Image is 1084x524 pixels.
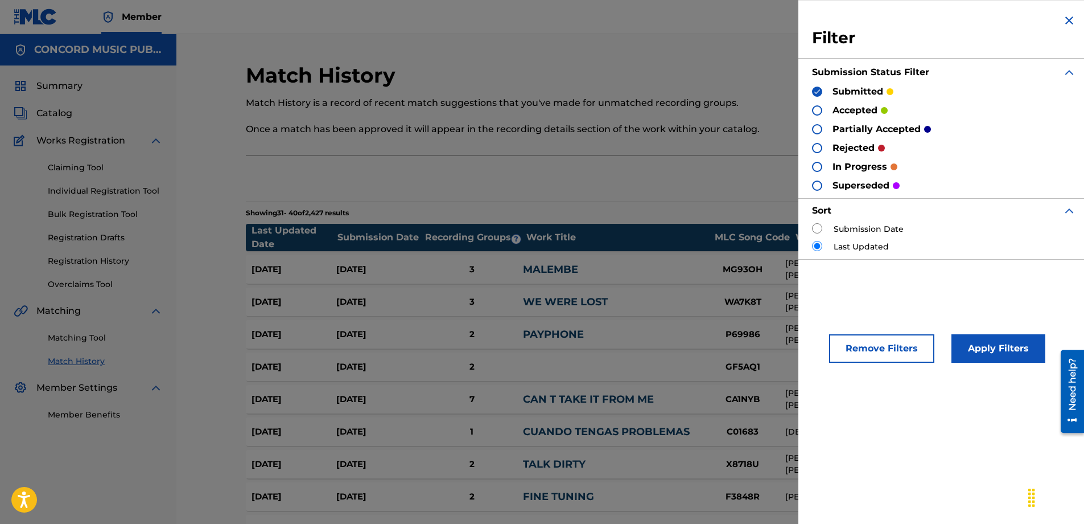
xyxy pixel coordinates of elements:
[700,490,785,503] div: F3848R
[813,88,821,96] img: checkbox
[252,361,336,374] div: [DATE]
[336,263,421,276] div: [DATE]
[785,257,962,281] div: [PERSON_NAME] [PERSON_NAME], [PERSON_NAME], [PERSON_NAME], [PERSON_NAME] [PERSON_NAME], TENDRY NA...
[246,208,349,218] p: Showing 31 - 40 of 2,427 results
[48,255,163,267] a: Registration History
[523,393,654,406] a: CAN T TAKE IT FROM ME
[421,393,523,406] div: 7
[832,122,921,136] p: partially accepted
[336,425,421,439] div: [DATE]
[1062,14,1076,27] img: close
[336,490,421,503] div: [DATE]
[796,231,978,244] div: Writers
[14,43,27,57] img: Accounts
[14,107,72,120] a: CatalogCatalog
[252,296,336,309] div: [DATE]
[48,208,163,220] a: Bulk Registration Tool
[523,425,690,438] a: CUANDO TENGAS PROBLEMAS
[834,223,904,235] label: Submission Date
[336,458,421,471] div: [DATE]
[36,381,117,395] span: Member Settings
[832,160,887,174] p: in progress
[785,290,962,314] div: [PERSON_NAME], [PERSON_NAME], [PERSON_NAME]
[122,10,162,23] span: Member
[700,458,785,471] div: X8718U
[36,107,72,120] span: Catalog
[14,107,27,120] img: Catalog
[523,263,578,276] a: MALEMBE
[832,85,883,99] p: submitted
[700,361,785,374] div: GF5AQ1
[14,79,27,93] img: Summary
[523,328,584,341] a: PAYPHONE
[832,104,877,117] p: accepted
[421,263,523,276] div: 3
[14,9,57,25] img: MLC Logo
[246,63,401,88] h2: Match History
[246,96,838,110] p: Match History is a record of recent match suggestions that you've made for unmatched recording gr...
[421,296,523,309] div: 3
[785,387,962,411] div: [PERSON_NAME], [PERSON_NAME], [PERSON_NAME] [PERSON_NAME] [PERSON_NAME], [PERSON_NAME] [PERSON_NA...
[34,43,163,56] h5: CONCORD MUSIC PUBLISHING LLC
[48,355,163,367] a: Match History
[421,458,523,471] div: 2
[252,328,336,341] div: [DATE]
[526,231,708,244] div: Work Title
[834,241,889,253] label: Last Updated
[101,10,115,24] img: Top Rightsholder
[1027,469,1084,524] iframe: Chat Widget
[829,334,934,363] button: Remove Filters
[14,304,28,318] img: Matching
[48,162,163,174] a: Claiming Tool
[523,296,608,308] a: WE WERE LOST
[336,393,421,406] div: [DATE]
[252,263,336,276] div: [DATE]
[700,393,785,406] div: CA1NYB
[149,381,163,395] img: expand
[252,425,336,439] div: [DATE]
[421,490,523,503] div: 2
[785,452,962,476] div: [PERSON_NAME] [PERSON_NAME], [PERSON_NAME], [PERSON_NAME], [PERSON_NAME] [PERSON_NAME], [PERSON_N...
[14,381,27,395] img: Member Settings
[785,426,962,438] div: [DEMOGRAPHIC_DATA][PERSON_NAME] G.
[246,122,838,136] p: Once a match has been approved it will appear in the recording details section of the work within...
[48,232,163,244] a: Registration Drafts
[149,304,163,318] img: expand
[48,332,163,344] a: Matching Tool
[812,67,929,77] strong: Submission Status Filter
[812,28,1076,48] h3: Filter
[48,185,163,197] a: Individual Registration Tool
[48,279,163,290] a: Overclaims Tool
[423,231,526,244] div: Recording Groups
[1023,481,1041,515] div: Drag
[700,328,785,341] div: P69986
[337,231,423,244] div: Submission Date
[832,141,875,155] p: rejected
[700,296,785,309] div: WA7K8T
[36,134,125,148] span: Works Registration
[785,322,962,346] div: [PERSON_NAME] [PERSON_NAME], [PERSON_NAME], [PERSON_NAME], [PERSON_NAME] [PERSON_NAME] [PERSON_NA...
[1062,204,1076,218] img: expand
[523,490,594,503] a: FINE TUNING
[700,425,785,439] div: C01683
[700,263,785,276] div: MG93OH
[336,328,421,341] div: [DATE]
[336,296,421,309] div: [DATE]
[14,79,83,93] a: SummarySummary
[421,361,523,374] div: 2
[252,458,336,471] div: [DATE]
[149,134,163,148] img: expand
[14,134,28,148] img: Works Registration
[421,328,523,341] div: 2
[785,491,962,503] div: [PERSON_NAME]
[710,231,795,244] div: MLC Song Code
[252,490,336,503] div: [DATE]
[48,409,163,421] a: Member Benefits
[1062,65,1076,79] img: expand
[36,304,81,318] span: Matching
[252,393,336,406] div: [DATE]
[832,179,889,193] p: superseded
